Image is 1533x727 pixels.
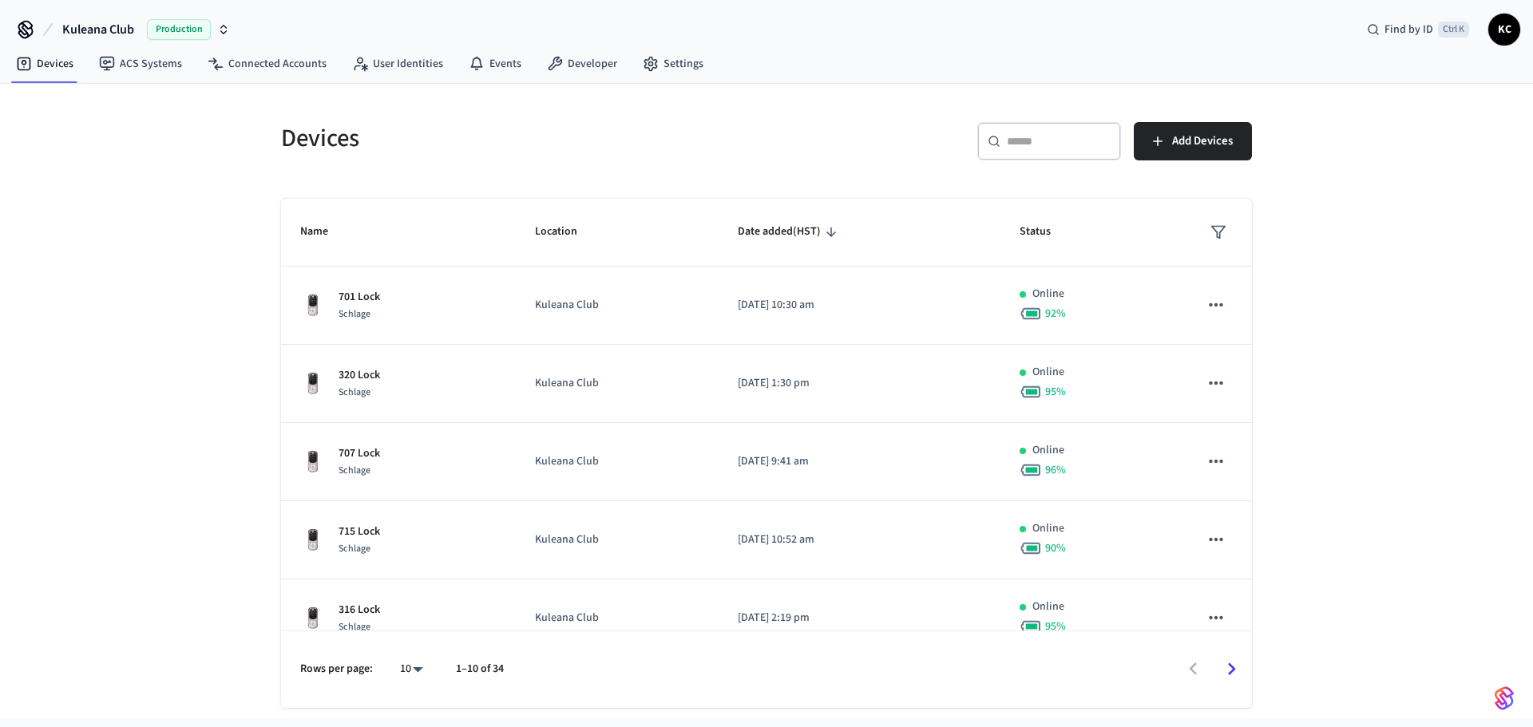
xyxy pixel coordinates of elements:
[1384,22,1433,38] span: Find by ID
[62,20,134,39] span: Kuleana Club
[1020,219,1072,244] span: Status
[1438,22,1469,38] span: Ctrl K
[339,524,380,540] p: 715 Lock
[535,375,699,392] p: Kuleana Club
[1032,442,1064,459] p: Online
[1354,15,1482,44] div: Find by IDCtrl K
[339,542,370,555] span: Schlage
[738,531,981,548] p: [DATE] 10:52 am
[1032,520,1064,537] p: Online
[534,49,630,78] a: Developer
[738,610,981,626] p: [DATE] 2:19 pm
[1032,286,1064,302] p: Online
[3,49,86,78] a: Devices
[535,531,699,548] p: Kuleana Club
[1045,462,1066,478] span: 96 %
[535,297,699,314] p: Kuleana Club
[300,449,326,475] img: Yale Assure Touchscreen Wifi Smart Lock, Satin Nickel, Front
[1045,306,1066,322] span: 92 %
[300,371,326,397] img: Yale Assure Touchscreen Wifi Smart Lock, Satin Nickel, Front
[738,453,981,470] p: [DATE] 9:41 am
[1032,599,1064,615] p: Online
[1495,686,1514,711] img: SeamLogoGradient.69752ec5.svg
[392,658,430,681] div: 10
[281,122,757,155] h5: Devices
[535,219,598,244] span: Location
[1490,15,1519,44] span: KC
[147,19,211,40] span: Production
[535,453,699,470] p: Kuleana Club
[339,289,380,306] p: 701 Lock
[630,49,716,78] a: Settings
[339,620,370,634] span: Schlage
[339,602,380,618] p: 316 Lock
[300,293,326,318] img: Yale Assure Touchscreen Wifi Smart Lock, Satin Nickel, Front
[339,307,370,321] span: Schlage
[339,49,456,78] a: User Identities
[1488,14,1520,45] button: KC
[300,527,326,553] img: Yale Assure Touchscreen Wifi Smart Lock, Satin Nickel, Front
[339,464,370,477] span: Schlage
[300,606,326,631] img: Yale Assure Touchscreen Wifi Smart Lock, Satin Nickel, Front
[738,375,981,392] p: [DATE] 1:30 pm
[300,661,373,678] p: Rows per page:
[1172,131,1233,152] span: Add Devices
[738,297,981,314] p: [DATE] 10:30 am
[86,49,195,78] a: ACS Systems
[195,49,339,78] a: Connected Accounts
[1134,122,1252,160] button: Add Devices
[456,661,504,678] p: 1–10 of 34
[339,385,370,399] span: Schlage
[456,49,534,78] a: Events
[1045,384,1066,400] span: 95 %
[339,445,380,462] p: 707 Lock
[1032,364,1064,381] p: Online
[535,610,699,626] p: Kuleana Club
[1213,650,1250,688] button: Go to next page
[300,219,349,244] span: Name
[339,367,380,384] p: 320 Lock
[738,219,842,244] span: Date added(HST)
[1045,540,1066,556] span: 90 %
[1045,618,1066,634] span: 95 %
